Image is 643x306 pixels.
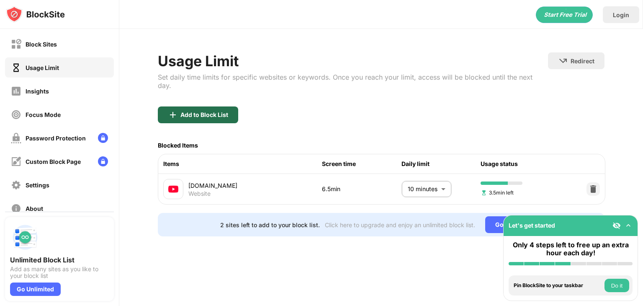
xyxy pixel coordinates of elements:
[158,73,548,90] div: Set daily time limits for specific websites or keywords. Once you reach your limit, access will b...
[26,64,59,71] div: Usage Limit
[325,221,475,228] div: Click here to upgrade and enjoy an unlimited block list.
[481,189,487,196] img: hourglass-set.svg
[26,111,61,118] div: Focus Mode
[612,221,621,230] img: eye-not-visible.svg
[180,112,228,118] div: Add to Block List
[10,222,40,252] img: push-block-list.svg
[481,189,514,197] span: 3.5min left
[10,266,109,279] div: Add as many sites as you like to your block list
[11,86,21,96] img: insights-off.svg
[26,205,43,212] div: About
[571,57,594,65] div: Redirect
[514,283,602,288] div: Pin BlockSite to your taskbar
[11,156,21,167] img: customize-block-page-off.svg
[10,283,61,296] div: Go Unlimited
[26,88,49,95] div: Insights
[163,159,322,169] div: Items
[188,190,211,197] div: Website
[322,159,401,169] div: Screen time
[322,184,401,194] div: 6.5min
[11,180,21,190] img: settings-off.svg
[485,216,543,233] div: Go Unlimited
[220,221,320,228] div: 2 sites left to add to your block list.
[509,222,555,229] div: Let's get started
[6,6,65,23] img: logo-blocksite.svg
[26,158,81,165] div: Custom Block Page
[10,256,109,264] div: Unlimited Block List
[11,39,21,49] img: block-off.svg
[11,203,21,214] img: about-off.svg
[536,6,593,23] div: animation
[188,181,322,190] div: [DOMAIN_NAME]
[158,52,548,70] div: Usage Limit
[11,133,21,143] img: password-protection-off.svg
[408,184,438,194] p: 10 minutes
[509,241,633,257] div: Only 4 steps left to free up an extra hour each day!
[98,156,108,166] img: lock-menu.svg
[481,159,560,169] div: Usage status
[158,142,198,149] div: Blocked Items
[26,182,49,189] div: Settings
[98,133,108,143] img: lock-menu.svg
[11,109,21,120] img: focus-off.svg
[26,41,57,48] div: Block Sites
[26,135,86,142] div: Password Protection
[604,279,629,292] button: Do it
[168,184,178,194] img: favicons
[11,62,21,73] img: time-usage-on.svg
[624,221,633,230] img: omni-setup-toggle.svg
[613,11,629,18] div: Login
[401,159,481,169] div: Daily limit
